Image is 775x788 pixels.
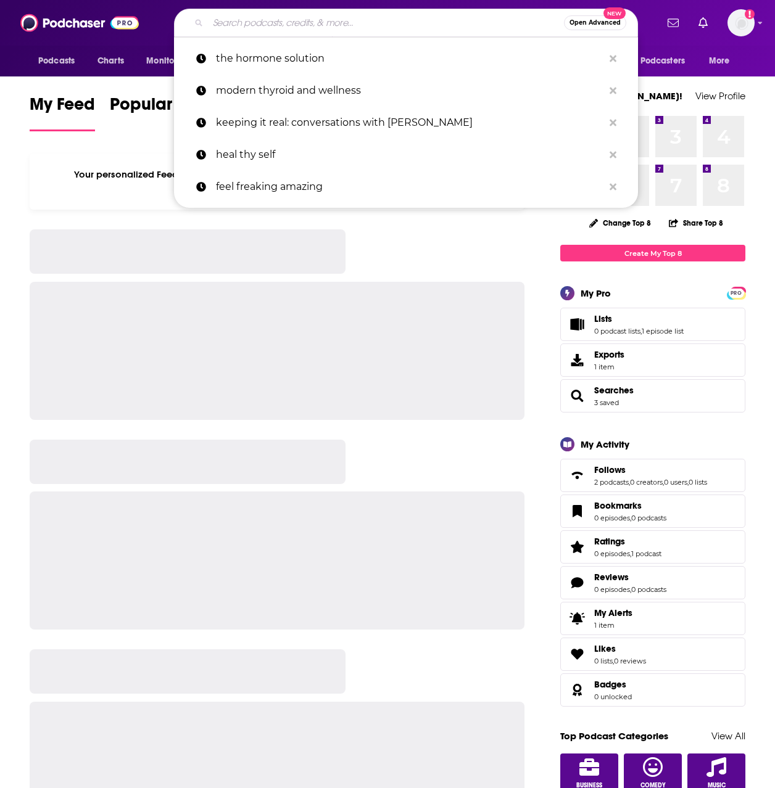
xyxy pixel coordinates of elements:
div: Your personalized Feed is curated based on the Podcasts, Creators, Users, and Lists that you Follow. [30,154,524,210]
span: Badges [560,673,745,707]
span: Follows [594,464,626,475]
span: , [687,478,689,486]
button: Change Top 8 [582,215,658,231]
span: Charts [97,52,124,70]
a: My Alerts [560,602,745,635]
a: 0 podcasts [631,585,666,594]
a: Create My Top 8 [560,245,745,261]
span: My Feed [30,94,95,122]
a: 0 podcast lists [594,327,640,335]
p: the hormone solution [216,43,603,75]
span: , [630,514,631,522]
a: Bookmarks [565,503,589,520]
span: Open Advanced [570,20,621,26]
span: Logged in as Ashley_Beenen [727,9,755,36]
span: Ratings [560,530,745,564]
a: View All [711,730,745,742]
span: Searches [560,379,745,412]
div: My Pro [581,287,611,299]
span: Bookmarks [594,500,642,511]
svg: Add a profile image [745,9,755,19]
button: open menu [30,49,91,73]
a: Top Podcast Categories [560,730,668,742]
a: heal thy self [174,139,638,171]
span: , [630,585,631,594]
a: Follows [565,467,589,484]
a: Searches [594,385,634,396]
button: open menu [700,49,745,73]
span: Lists [594,313,612,324]
span: Podcasts [38,52,75,70]
a: My Feed [30,94,95,131]
p: keeping it real: conversations with jillian michaels [216,107,603,139]
span: , [630,549,631,558]
a: Lists [594,313,684,324]
span: New [603,7,626,19]
div: Search podcasts, credits, & more... [174,9,638,37]
a: Charts [89,49,131,73]
a: Bookmarks [594,500,666,511]
a: Reviews [565,574,589,591]
button: Open AdvancedNew [564,15,626,30]
a: 0 lists [689,478,707,486]
p: modern thyroid and wellness [216,75,603,107]
a: 0 episodes [594,585,630,594]
a: modern thyroid and wellness [174,75,638,107]
button: Show profile menu [727,9,755,36]
a: Likes [565,646,589,663]
a: 0 unlocked [594,692,632,701]
a: Likes [594,643,646,654]
a: 1 episode list [642,327,684,335]
a: 0 episodes [594,549,630,558]
a: Ratings [594,536,661,547]
a: View Profile [695,90,745,102]
span: , [663,478,664,486]
a: Badges [565,681,589,699]
a: Searches [565,387,589,404]
button: open menu [618,49,703,73]
span: Bookmarks [560,495,745,528]
a: feel freaking amazing [174,171,638,203]
span: My Alerts [594,607,632,618]
span: Badges [594,679,626,690]
a: PRO [729,288,744,297]
img: User Profile [727,9,755,36]
a: Show notifications dropdown [694,12,713,33]
a: Follows [594,464,707,475]
span: , [613,657,614,665]
span: , [640,327,642,335]
span: Ratings [594,536,625,547]
span: PRO [729,289,744,298]
a: Badges [594,679,632,690]
p: heal thy self [216,139,603,171]
input: Search podcasts, credits, & more... [208,13,564,33]
span: Exports [565,351,589,369]
a: Lists [565,316,589,333]
a: Exports [560,343,745,377]
span: Follows [560,459,745,492]
a: 0 episodes [594,514,630,522]
span: 1 item [594,363,624,371]
span: Reviews [594,572,629,583]
span: Monitoring [146,52,190,70]
span: My Alerts [565,610,589,627]
span: Likes [560,638,745,671]
button: open menu [138,49,206,73]
a: 0 podcasts [631,514,666,522]
a: 0 reviews [614,657,646,665]
a: 0 creators [630,478,663,486]
a: Ratings [565,538,589,556]
a: keeping it real: conversations with [PERSON_NAME] [174,107,638,139]
a: 0 users [664,478,687,486]
img: Podchaser - Follow, Share and Rate Podcasts [20,11,139,35]
a: Popular Feed [110,94,215,131]
div: My Activity [581,438,629,450]
span: Exports [594,349,624,360]
a: the hormone solution [174,43,638,75]
span: Likes [594,643,616,654]
button: Share Top 8 [668,211,724,235]
span: , [629,478,630,486]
